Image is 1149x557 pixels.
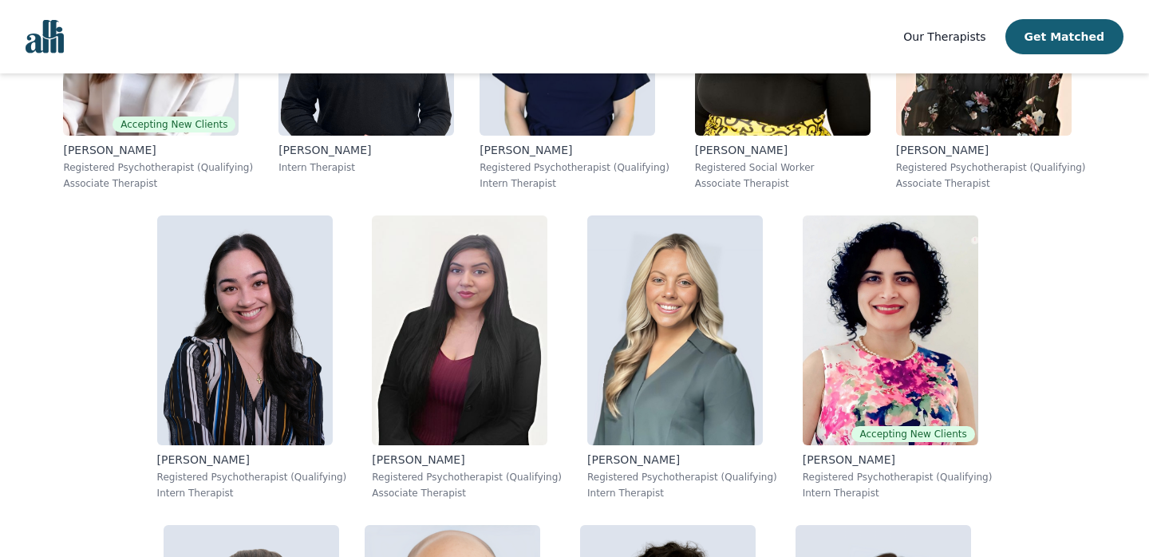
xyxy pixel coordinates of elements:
[157,215,333,445] img: Angela_Fedorouk
[63,177,253,190] p: Associate Therapist
[480,177,669,190] p: Intern Therapist
[695,161,871,174] p: Registered Social Worker
[695,142,871,158] p: [PERSON_NAME]
[1005,19,1123,54] button: Get Matched
[278,161,454,174] p: Intern Therapist
[372,487,562,500] p: Associate Therapist
[587,487,777,500] p: Intern Therapist
[157,471,347,484] p: Registered Psychotherapist (Qualifying)
[851,426,974,442] span: Accepting New Clients
[587,215,763,445] img: Selena_Armstrong
[372,452,562,468] p: [PERSON_NAME]
[896,142,1086,158] p: [PERSON_NAME]
[587,452,777,468] p: [PERSON_NAME]
[157,452,347,468] p: [PERSON_NAME]
[803,452,993,468] p: [PERSON_NAME]
[695,177,871,190] p: Associate Therapist
[896,161,1086,174] p: Registered Psychotherapist (Qualifying)
[372,471,562,484] p: Registered Psychotherapist (Qualifying)
[896,177,1086,190] p: Associate Therapist
[113,117,235,132] span: Accepting New Clients
[63,142,253,158] p: [PERSON_NAME]
[359,203,574,512] a: Sonya_Mahil[PERSON_NAME]Registered Psychotherapist (Qualifying)Associate Therapist
[157,487,347,500] p: Intern Therapist
[278,142,454,158] p: [PERSON_NAME]
[372,215,547,445] img: Sonya_Mahil
[480,161,669,174] p: Registered Psychotherapist (Qualifying)
[790,203,1005,512] a: Ghazaleh_BozorgAccepting New Clients[PERSON_NAME]Registered Psychotherapist (Qualifying)Intern Th...
[587,471,777,484] p: Registered Psychotherapist (Qualifying)
[26,20,64,53] img: alli logo
[803,215,978,445] img: Ghazaleh_Bozorg
[903,27,985,46] a: Our Therapists
[803,487,993,500] p: Intern Therapist
[803,471,993,484] p: Registered Psychotherapist (Qualifying)
[903,30,985,43] span: Our Therapists
[63,161,253,174] p: Registered Psychotherapist (Qualifying)
[480,142,669,158] p: [PERSON_NAME]
[144,203,360,512] a: Angela_Fedorouk[PERSON_NAME]Registered Psychotherapist (Qualifying)Intern Therapist
[574,203,790,512] a: Selena_Armstrong[PERSON_NAME]Registered Psychotherapist (Qualifying)Intern Therapist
